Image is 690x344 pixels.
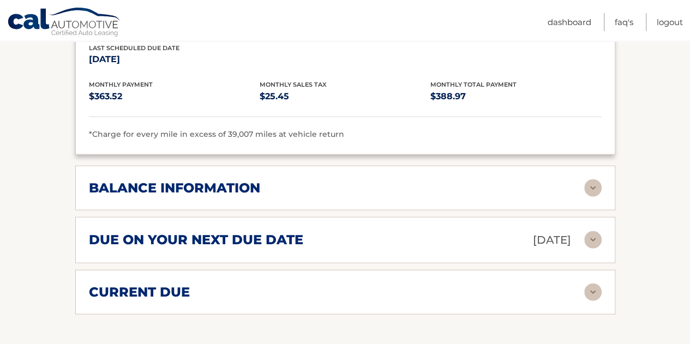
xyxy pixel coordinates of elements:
span: Monthly Sales Tax [260,81,327,88]
a: Logout [657,13,683,31]
p: $388.97 [430,89,601,104]
a: Dashboard [548,13,591,31]
h2: current due [89,284,190,300]
h2: due on your next due date [89,232,303,248]
p: [DATE] [533,231,571,250]
p: [DATE] [89,52,260,67]
img: accordion-rest.svg [584,179,602,197]
img: accordion-rest.svg [584,231,602,249]
span: Last Scheduled Due Date [89,44,179,52]
h2: balance information [89,180,260,196]
span: *Charge for every mile in excess of 39,007 miles at vehicle return [89,129,344,139]
img: accordion-rest.svg [584,283,602,301]
span: Monthly Total Payment [430,81,517,88]
a: Cal Automotive [7,7,122,39]
span: Monthly Payment [89,81,153,88]
p: $363.52 [89,89,260,104]
a: FAQ's [615,13,633,31]
p: $25.45 [260,89,430,104]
